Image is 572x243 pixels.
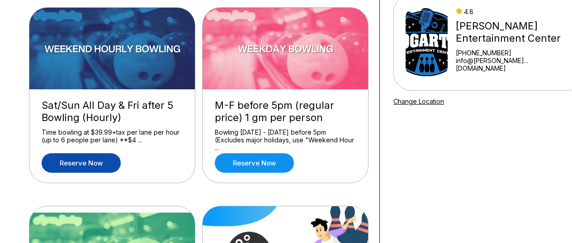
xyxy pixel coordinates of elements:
[29,8,196,89] img: Sat/Sun All Day & Fri after 5 Bowling (Hourly)
[215,99,356,124] div: M-F before 5pm (regular price) 1 gm per person
[215,153,294,173] a: Reserve now
[406,8,448,76] img: Bogart's Entertainment Center
[42,128,183,144] div: Time bowling at $39.99+tax per lane per hour (up to 6 people per lane) **$4 ...
[42,153,121,173] a: Reserve now
[215,128,356,144] div: Bowling [DATE] - [DATE] before 5pm (Excludes major holidays, use "Weekend Hour ...
[203,8,369,89] img: M-F before 5pm (regular price) 1 gm per person
[393,97,444,105] a: Change Location
[42,99,183,124] div: Sat/Sun All Day & Fri after 5 Bowling (Hourly)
